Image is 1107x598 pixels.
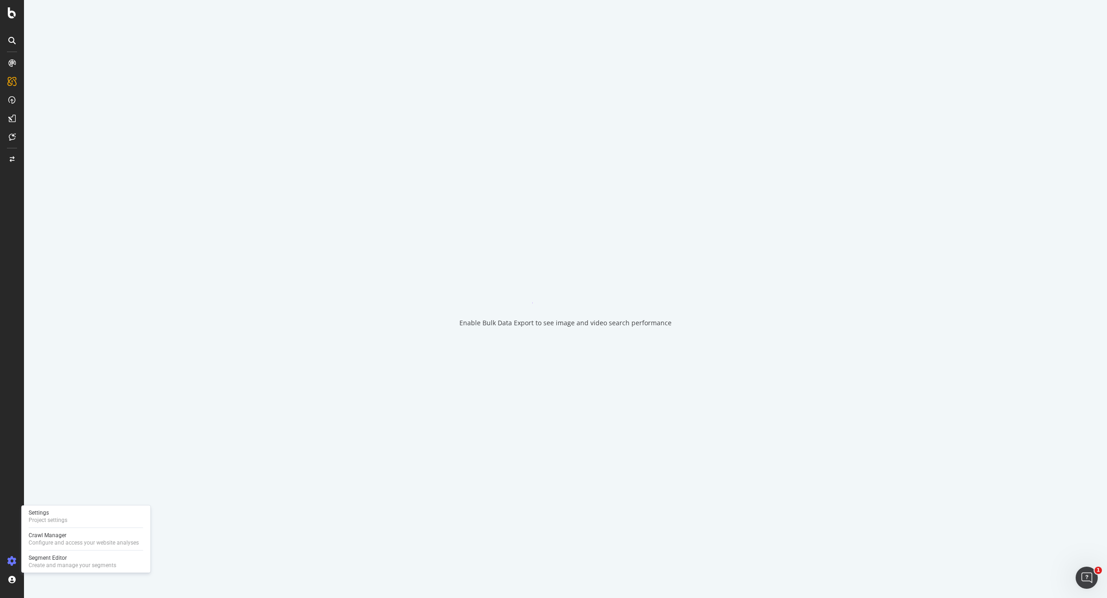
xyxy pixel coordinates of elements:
a: Crawl ManagerConfigure and access your website analyses [25,531,147,547]
a: Segment EditorCreate and manage your segments [25,553,147,570]
div: Settings [29,509,67,516]
div: Configure and access your website analyses [29,539,139,546]
a: SettingsProject settings [25,508,147,525]
div: animation [532,270,599,304]
div: Create and manage your segments [29,562,116,569]
div: Project settings [29,516,67,524]
iframe: Intercom live chat [1076,567,1098,589]
div: Crawl Manager [29,532,139,539]
div: Segment Editor [29,554,116,562]
span: 1 [1095,567,1102,574]
div: Enable Bulk Data Export to see image and video search performance [459,318,672,328]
